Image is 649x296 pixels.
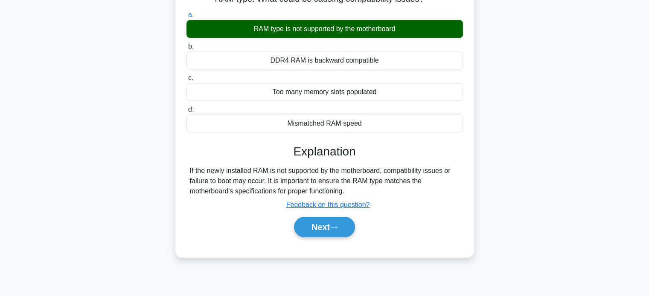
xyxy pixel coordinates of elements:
[186,115,463,132] div: Mismatched RAM speed
[186,20,463,38] div: RAM type is not supported by the motherboard
[188,43,194,50] span: b.
[186,83,463,101] div: Too many memory slots populated
[188,106,194,113] span: d.
[294,217,355,237] button: Next
[186,52,463,69] div: DDR4 RAM is backward compatible
[188,74,193,81] span: c.
[286,201,370,208] a: Feedback on this question?
[192,144,458,159] h3: Explanation
[188,11,194,18] span: a.
[190,166,460,196] div: If the newly installed RAM is not supported by the motherboard, compatibility issues or failure t...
